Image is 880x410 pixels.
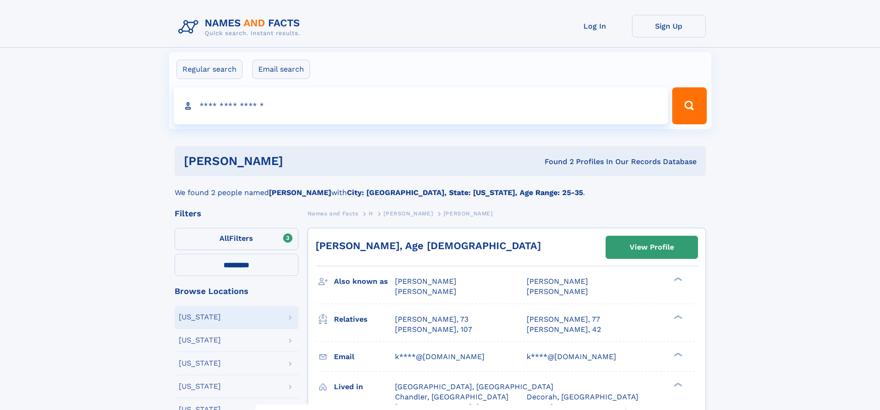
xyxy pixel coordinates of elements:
[179,360,221,367] div: [US_STATE]
[672,276,683,282] div: ❯
[672,87,706,124] button: Search Button
[383,210,433,217] span: [PERSON_NAME]
[175,287,298,295] div: Browse Locations
[672,351,683,357] div: ❯
[383,208,433,219] a: [PERSON_NAME]
[395,324,472,335] a: [PERSON_NAME], 107
[630,237,674,258] div: View Profile
[527,324,601,335] a: [PERSON_NAME], 42
[175,209,298,218] div: Filters
[672,381,683,387] div: ❯
[174,87,668,124] input: search input
[369,208,373,219] a: H
[184,155,414,167] h1: [PERSON_NAME]
[175,15,308,40] img: Logo Names and Facts
[334,349,395,365] h3: Email
[632,15,706,37] a: Sign Up
[334,274,395,289] h3: Also known as
[179,313,221,321] div: [US_STATE]
[175,228,298,250] label: Filters
[316,240,541,251] a: [PERSON_NAME], Age [DEMOGRAPHIC_DATA]
[527,392,638,401] span: Decorah, [GEOGRAPHIC_DATA]
[176,60,243,79] label: Regular search
[395,382,553,391] span: [GEOGRAPHIC_DATA], [GEOGRAPHIC_DATA]
[395,287,456,296] span: [PERSON_NAME]
[527,277,588,286] span: [PERSON_NAME]
[308,208,358,219] a: Names and Facts
[269,188,331,197] b: [PERSON_NAME]
[252,60,310,79] label: Email search
[219,234,229,243] span: All
[395,314,468,324] a: [PERSON_NAME], 73
[334,312,395,327] h3: Relatives
[395,277,456,286] span: [PERSON_NAME]
[175,176,706,198] div: We found 2 people named with .
[347,188,583,197] b: City: [GEOGRAPHIC_DATA], State: [US_STATE], Age Range: 25-35
[369,210,373,217] span: H
[334,379,395,395] h3: Lived in
[527,314,600,324] a: [PERSON_NAME], 77
[672,314,683,320] div: ❯
[606,236,698,258] a: View Profile
[179,337,221,344] div: [US_STATE]
[527,287,588,296] span: [PERSON_NAME]
[414,157,697,167] div: Found 2 Profiles In Our Records Database
[443,210,493,217] span: [PERSON_NAME]
[395,392,509,401] span: Chandler, [GEOGRAPHIC_DATA]
[558,15,632,37] a: Log In
[179,383,221,390] div: [US_STATE]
